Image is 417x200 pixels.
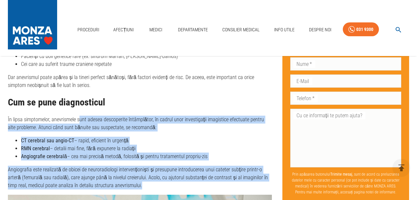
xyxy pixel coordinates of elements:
a: 031 9300 [343,22,379,37]
a: Info Utile [272,23,297,37]
a: Departamente [175,23,210,37]
div: 031 9300 [356,25,373,34]
strong: CT cerebral sau angio-CT [21,137,74,144]
b: Trimite mesaj [330,172,352,177]
li: Cei care au suferit traume craniene repetate [21,60,272,68]
p: În lipsa simptomelor, anevrismele sunt adesea descoperite întâmplător, în cadrul unor investigați... [8,116,272,131]
li: Pacienții cu boli genetice rare (ex: sindrom Marfan, [PERSON_NAME]-Danlos) [21,52,272,60]
li: – cea mai precisă metodă, folosită și pentru tratamentul propriu-zis [21,153,272,160]
p: Dar anevrismul poate apărea și la tineri perfect sănătoși, fără factori evidenți de risc. De acee... [8,73,272,89]
a: Medici [145,23,166,37]
a: Afecțiuni [111,23,136,37]
li: – detalii mai fine, fără expunere la radiații [21,145,272,153]
p: Prin apăsarea butonului , sunt de acord cu prelucrarea datelor mele cu caracter personal (ce pot ... [290,169,401,198]
a: Despre Noi [306,23,334,37]
a: Consilier Medical [220,23,262,37]
a: Proceduri [75,23,102,37]
strong: Angiografie cerebrală [21,153,67,159]
h2: Cum se pune diagnosticul [8,97,272,108]
button: delete [392,159,410,177]
strong: RMN cerebral [21,145,50,152]
p: Angiografia este realizată de obicei de neuroradiologi intervenționiști și presupune introducerea... [8,166,272,189]
li: – rapid, eficient în urgență [21,137,272,145]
